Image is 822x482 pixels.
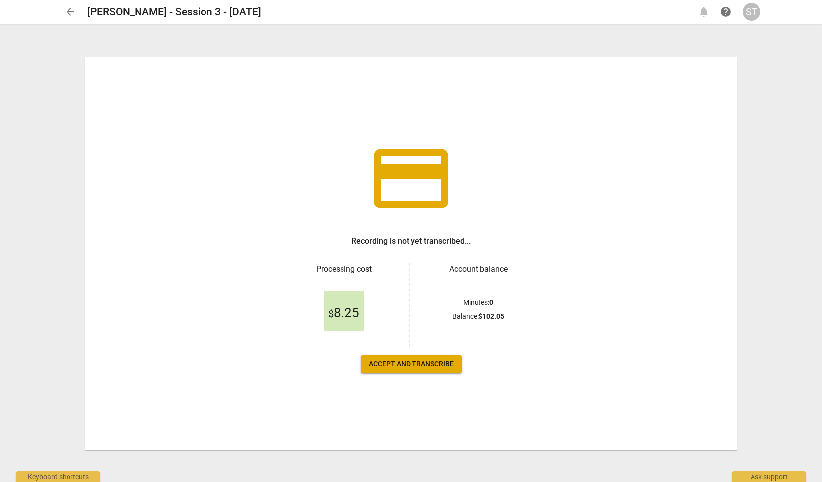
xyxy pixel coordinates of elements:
[479,312,504,320] b: $ 102.05
[366,134,456,223] span: credit_card
[463,297,493,308] p: Minutes :
[328,306,359,321] span: 8.25
[16,471,100,482] div: Keyboard shortcuts
[287,263,401,275] h3: Processing cost
[489,298,493,306] b: 0
[369,359,454,369] span: Accept and transcribe
[328,308,334,320] span: $
[732,471,806,482] div: Ask support
[65,6,76,18] span: arrow_back
[87,6,261,18] h2: [PERSON_NAME] - Session 3 - [DATE]
[720,6,732,18] span: help
[452,311,504,322] p: Balance :
[421,263,535,275] h3: Account balance
[361,355,462,373] button: Accept and transcribe
[717,3,735,21] a: Help
[743,3,760,21] button: ST
[351,235,471,247] h3: Recording is not yet transcribed...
